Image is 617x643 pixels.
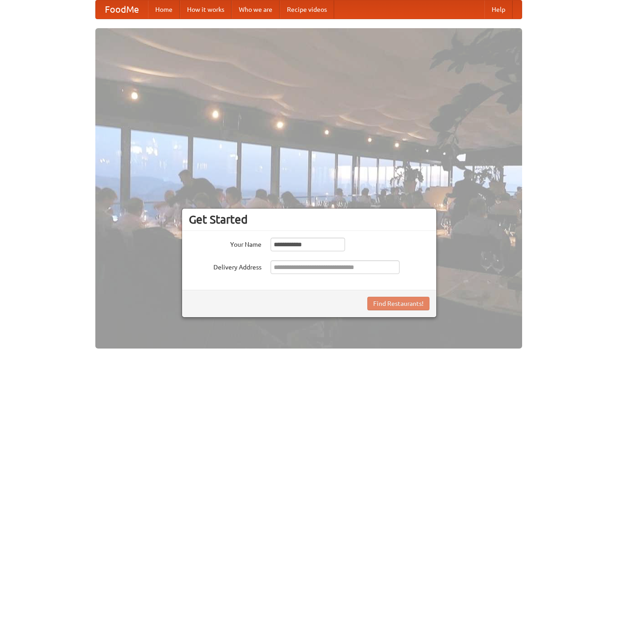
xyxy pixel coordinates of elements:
[96,0,148,19] a: FoodMe
[189,213,429,226] h3: Get Started
[148,0,180,19] a: Home
[189,260,262,272] label: Delivery Address
[280,0,334,19] a: Recipe videos
[484,0,513,19] a: Help
[232,0,280,19] a: Who we are
[367,297,429,310] button: Find Restaurants!
[180,0,232,19] a: How it works
[189,238,262,249] label: Your Name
